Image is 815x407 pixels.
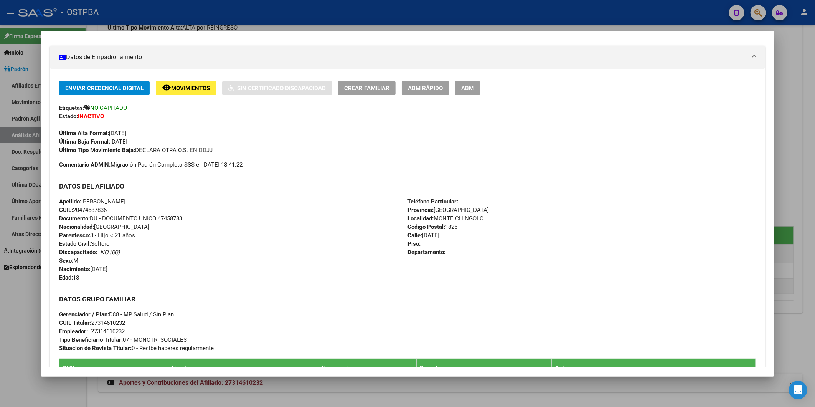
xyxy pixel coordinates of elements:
strong: Situacion de Revista Titular: [59,345,132,352]
span: NO CAPITADO - [90,104,130,111]
h3: DATOS DEL AFILIADO [59,182,756,190]
mat-icon: remove_red_eye [162,83,171,92]
i: NO (00) [100,249,120,256]
strong: Código Postal: [407,223,445,230]
strong: Sexo: [59,257,73,264]
span: [DATE] [59,130,126,137]
span: M [59,257,78,264]
strong: Calle: [407,232,422,239]
span: Enviar Credencial Digital [65,85,144,92]
strong: Apellido: [59,198,81,205]
button: Movimientos [156,81,216,95]
strong: Nacionalidad: [59,223,94,230]
strong: Última Alta Formal: [59,130,109,137]
h3: DATOS GRUPO FAMILIAR [59,295,756,303]
span: Movimientos [171,85,210,92]
button: Enviar Credencial Digital [59,81,150,95]
strong: Empleador: [59,328,88,335]
span: MONTE CHINGOLO [407,215,483,222]
strong: Última Baja Formal: [59,138,110,145]
strong: Departamento: [407,249,445,256]
span: 27314610232 [59,319,125,326]
span: [DATE] [407,232,439,239]
span: ABM [461,85,474,92]
th: Activo [552,359,756,377]
span: [DATE] [59,138,127,145]
span: 18 [59,274,79,281]
strong: Gerenciador / Plan: [59,311,109,318]
strong: Ultimo Tipo Movimiento Baja: [59,147,135,154]
strong: Etiquetas: [59,104,84,111]
strong: Nacimiento: [59,266,90,273]
strong: Piso: [407,240,421,247]
div: 27314610232 [91,327,125,336]
span: 0 - Recibe haberes regularmente [59,345,214,352]
span: 20474587836 [59,207,107,213]
button: Crear Familiar [338,81,396,95]
strong: INACTIVO [78,113,104,120]
span: DU - DOCUMENTO UNICO 47458783 [59,215,182,222]
span: Soltero [59,240,110,247]
span: [GEOGRAPHIC_DATA] [59,223,149,230]
th: Nombre [168,359,318,377]
strong: Teléfono Particular: [407,198,458,205]
span: 3 - Hijo < 21 años [59,232,135,239]
th: Parentesco [416,359,552,377]
button: ABM [455,81,480,95]
strong: Localidad: [407,215,434,222]
strong: Parentesco: [59,232,90,239]
strong: Comentario ADMIN: [59,161,111,168]
strong: Provincia: [407,207,434,213]
span: Sin Certificado Discapacidad [237,85,326,92]
mat-expansion-panel-header: Datos de Empadronamiento [50,46,765,69]
span: Crear Familiar [344,85,389,92]
div: Open Intercom Messenger [789,381,807,399]
strong: Discapacitado: [59,249,97,256]
span: ABM Rápido [408,85,443,92]
span: [DATE] [59,266,107,273]
th: CUIL [59,359,168,377]
strong: Estado: [59,113,78,120]
strong: Edad: [59,274,73,281]
strong: CUIL: [59,207,73,213]
span: D88 - MP Salud / Sin Plan [59,311,174,318]
span: [PERSON_NAME] [59,198,125,205]
span: DECLARA OTRA O.S. EN DDJJ [59,147,213,154]
span: 07 - MONOTR. SOCIALES [59,336,187,343]
button: ABM Rápido [402,81,449,95]
mat-panel-title: Datos de Empadronamiento [59,53,747,62]
strong: CUIL Titular: [59,319,91,326]
strong: Estado Civil: [59,240,91,247]
span: [GEOGRAPHIC_DATA] [407,207,489,213]
button: Sin Certificado Discapacidad [222,81,332,95]
strong: Tipo Beneficiario Titular: [59,336,123,343]
span: 1825 [407,223,457,230]
th: Nacimiento [318,359,417,377]
span: Migración Padrón Completo SSS el [DATE] 18:41:22 [59,160,243,169]
strong: Documento: [59,215,90,222]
